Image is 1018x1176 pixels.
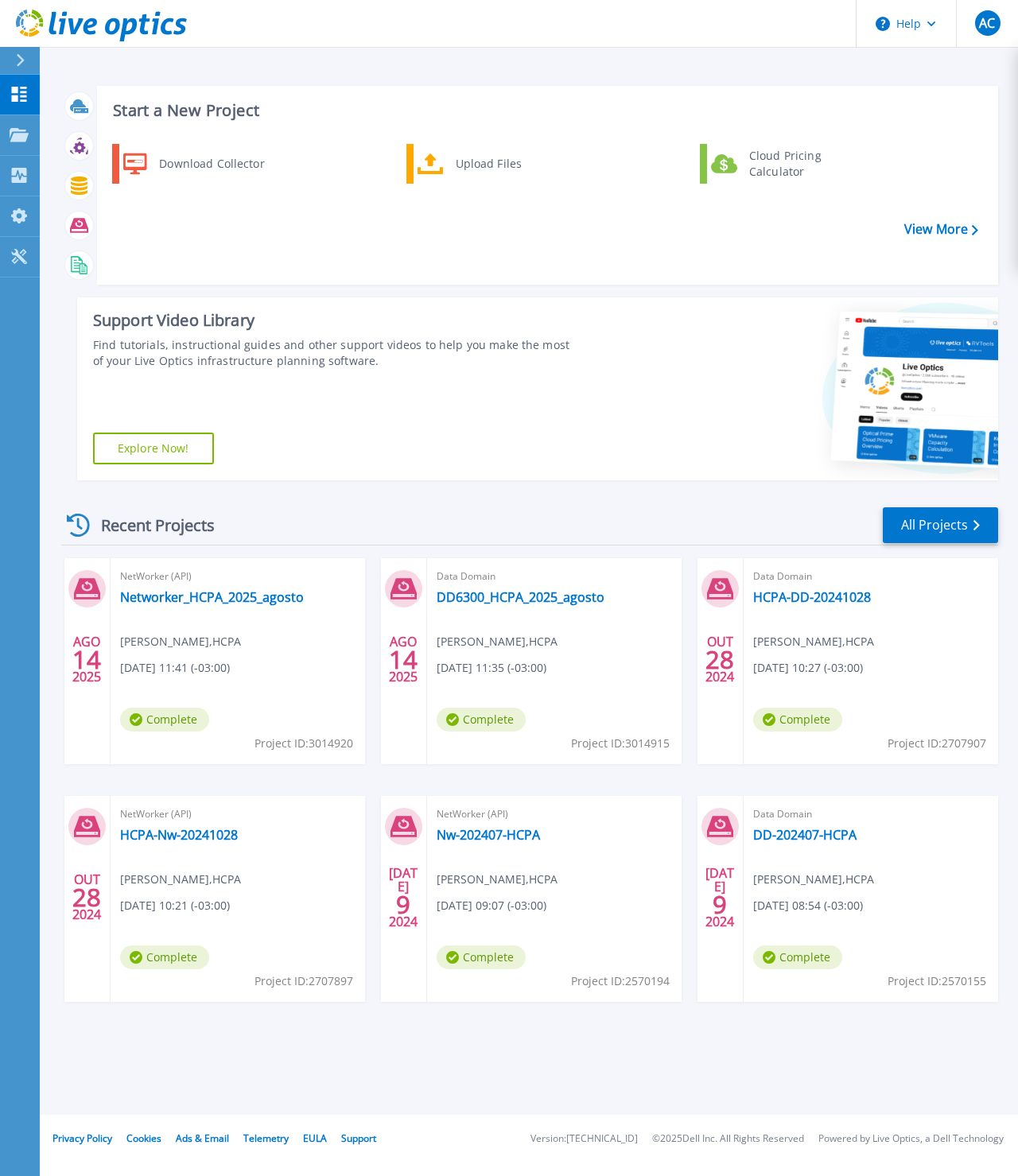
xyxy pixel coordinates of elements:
span: AC [979,17,995,29]
div: Support Video Library [93,310,572,331]
span: [PERSON_NAME] , HCPA [120,633,241,650]
span: [DATE] 11:41 (-03:00) [120,659,230,677]
a: Support [341,1131,376,1145]
span: Project ID: 3014915 [571,735,670,752]
a: DD6300_HCPA_2025_agosto [437,589,604,605]
span: [PERSON_NAME] , HCPA [437,871,558,888]
span: 14 [389,653,418,666]
span: Data Domain [753,568,989,585]
span: [PERSON_NAME] , HCPA [120,871,241,888]
div: OUT 2024 [705,631,735,689]
div: AGO 2025 [388,631,418,689]
a: EULA [303,1131,327,1145]
span: Project ID: 3014920 [254,735,353,752]
h3: Start a New Project [113,102,977,119]
span: Project ID: 2707897 [254,972,353,990]
div: OUT 2024 [72,868,102,926]
a: Networker_HCPA_2025_agosto [120,589,304,605]
span: [DATE] 09:07 (-03:00) [437,897,546,914]
span: [DATE] 10:27 (-03:00) [753,659,863,677]
div: Recent Projects [61,506,236,545]
li: © 2025 Dell Inc. All Rights Reserved [652,1134,804,1144]
a: Download Collector [112,144,275,184]
span: 9 [713,898,727,911]
span: Data Domain [437,568,672,585]
a: HCPA-DD-20241028 [753,589,871,605]
li: Powered by Live Optics, a Dell Technology [818,1134,1004,1144]
a: Ads & Email [176,1131,229,1145]
span: 28 [72,891,101,904]
span: 9 [396,898,410,911]
div: [DATE] 2024 [388,868,418,926]
div: Cloud Pricing Calculator [741,148,859,180]
span: Complete [753,708,842,732]
span: NetWorker (API) [437,805,672,823]
span: Complete [753,945,842,969]
a: View More [904,222,978,237]
div: Find tutorials, instructional guides and other support videos to help you make the most of your L... [93,337,572,369]
span: Project ID: 2570194 [571,972,670,990]
a: Upload Files [406,144,569,184]
span: NetWorker (API) [120,568,356,585]
span: Project ID: 2570155 [888,972,986,990]
span: [DATE] 08:54 (-03:00) [753,897,863,914]
span: Complete [437,708,526,732]
span: NetWorker (API) [120,805,356,823]
span: [PERSON_NAME] , HCPA [753,871,874,888]
span: Project ID: 2707907 [888,735,986,752]
span: Data Domain [753,805,989,823]
div: Download Collector [151,148,271,180]
li: Version: [TECHNICAL_ID] [530,1134,638,1144]
span: Complete [437,945,526,969]
a: All Projects [883,507,998,543]
div: Upload Files [448,148,565,180]
a: Cloud Pricing Calculator [700,144,863,184]
span: Complete [120,945,209,969]
span: [DATE] 11:35 (-03:00) [437,659,546,677]
span: [PERSON_NAME] , HCPA [753,633,874,650]
a: Cookies [126,1131,161,1145]
a: Explore Now! [93,433,214,464]
span: 28 [705,653,734,666]
a: Telemetry [243,1131,289,1145]
a: Nw-202407-HCPA [437,827,540,843]
a: DD-202407-HCPA [753,827,857,843]
a: Privacy Policy [52,1131,112,1145]
div: [DATE] 2024 [705,868,735,926]
a: HCPA-Nw-20241028 [120,827,238,843]
span: Complete [120,708,209,732]
span: [PERSON_NAME] , HCPA [437,633,558,650]
span: [DATE] 10:21 (-03:00) [120,897,230,914]
div: AGO 2025 [72,631,102,689]
span: 14 [72,653,101,666]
